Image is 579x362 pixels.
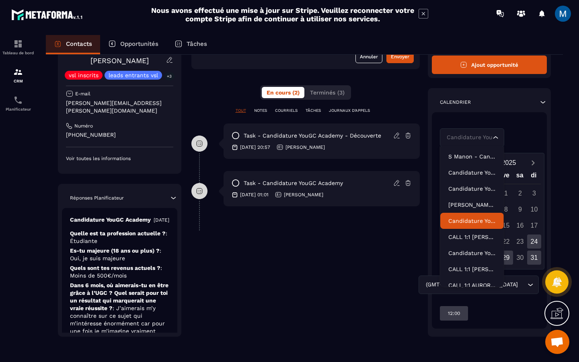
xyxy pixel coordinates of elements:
[513,170,527,184] div: sa
[513,218,527,232] div: 16
[70,305,165,350] span: : J’aimerais m’y connaître sur ce sujet qui m’intéresse énormément car pour une fois je m’imagine...
[306,108,321,113] p: TÂCHES
[492,156,526,170] button: Open years overlay
[499,170,513,184] div: ve
[391,53,409,61] div: Envoyer
[11,7,84,22] img: logo
[305,87,349,98] button: Terminés (3)
[499,251,513,265] div: 29
[164,72,175,80] p: +3
[527,251,541,265] div: 31
[445,133,491,142] input: Search for option
[187,40,207,47] p: Tâches
[70,282,169,350] p: Dans 6 mois, où aimerais-tu en être grâce à l’UGC ? Quel serait pour toi un résultat qui marquera...
[440,128,504,147] div: Search for option
[513,202,527,216] div: 9
[154,217,169,223] p: [DATE]
[66,155,173,162] p: Voir toutes les informations
[448,281,496,289] p: CALL 1:1 AURORE YOUGC ACADEMY
[527,170,541,184] div: di
[526,157,541,168] button: Next month
[240,191,269,198] p: [DATE] 01:01
[386,50,414,63] button: Envoyer
[527,234,541,249] div: 24
[443,170,541,265] div: Calendar wrapper
[70,195,124,201] p: Réponses Planificateur
[13,95,23,105] img: scheduler
[267,89,300,96] span: En cours (2)
[448,201,496,209] p: Margot - Appel Reprogrammé
[527,202,541,216] div: 10
[70,230,169,245] p: Quelle est ta profession actuelle ?
[70,247,169,262] p: Es-tu majeure (18 ans ou plus) ?
[499,218,513,232] div: 15
[419,276,539,294] div: Search for option
[74,123,93,129] p: Numéro
[2,33,34,61] a: formationformationTableau de bord
[448,169,496,177] p: Candidature YouGC Academy-V2
[244,179,343,187] p: task - Candidature YouGC Academy
[275,108,298,113] p: COURRIELS
[499,202,513,216] div: 8
[440,99,471,105] p: Calendrier
[285,144,325,150] p: [PERSON_NAME]
[432,56,547,74] button: Ajout opportunité
[499,234,513,249] div: 22
[13,39,23,49] img: formation
[448,310,460,317] p: 12:00
[448,233,496,241] p: CALL 1:1 KATHY YOUGC ACADEMY
[310,89,345,96] span: Terminés (3)
[90,56,149,65] a: [PERSON_NAME]
[2,51,34,55] p: Tableau de bord
[443,186,541,265] div: Calendar days
[100,35,166,54] a: Opportunités
[66,131,173,139] p: [PHONE_NUMBER]
[448,217,496,225] p: Candidature YouGC Academy - Découverte
[66,99,173,115] p: [PERSON_NAME][EMAIL_ADDRESS][PERSON_NAME][DOMAIN_NAME]
[519,280,526,289] input: Search for option
[13,67,23,77] img: formation
[448,185,496,193] p: Candidature YouGC Academy - R1 Reprogrammé
[151,6,415,23] h2: Nous avons effectué une mise à jour sur Stripe. Veuillez reconnecter votre compte Stripe afin de ...
[244,132,381,140] p: task - Candidature YouGC Academy - Découverte
[284,191,323,198] p: [PERSON_NAME]
[355,50,382,63] button: Annuler
[448,265,496,273] p: CALL 1:1 CAMILLE YOUGC ACADEMY
[240,144,270,150] p: [DATE] 20:57
[545,330,569,354] a: Ouvrir le chat
[75,90,90,97] p: E-mail
[46,35,100,54] a: Contacts
[262,87,304,98] button: En cours (2)
[448,152,496,160] p: S Manon - Candidature YouGC Academy
[2,79,34,83] p: CRM
[70,216,151,224] p: Candidature YouGC Academy
[527,186,541,200] div: 3
[513,186,527,200] div: 2
[109,72,158,78] p: leads entrants vsl
[2,89,34,117] a: schedulerschedulerPlanificateur
[513,234,527,249] div: 23
[513,251,527,265] div: 30
[254,108,267,113] p: NOTES
[424,280,519,289] span: (GMT+01:00) [GEOGRAPHIC_DATA]
[166,35,215,54] a: Tâches
[236,108,246,113] p: TOUT
[66,40,92,47] p: Contacts
[2,107,34,111] p: Planificateur
[499,186,513,200] div: 1
[120,40,158,47] p: Opportunités
[329,108,370,113] p: JOURNAUX D'APPELS
[2,61,34,89] a: formationformationCRM
[448,249,496,257] p: Candidature YouGC Academy - R1 Reprogrammé
[70,264,169,280] p: Quels sont tes revenus actuels ?
[527,218,541,232] div: 17
[69,72,99,78] p: vsl inscrits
